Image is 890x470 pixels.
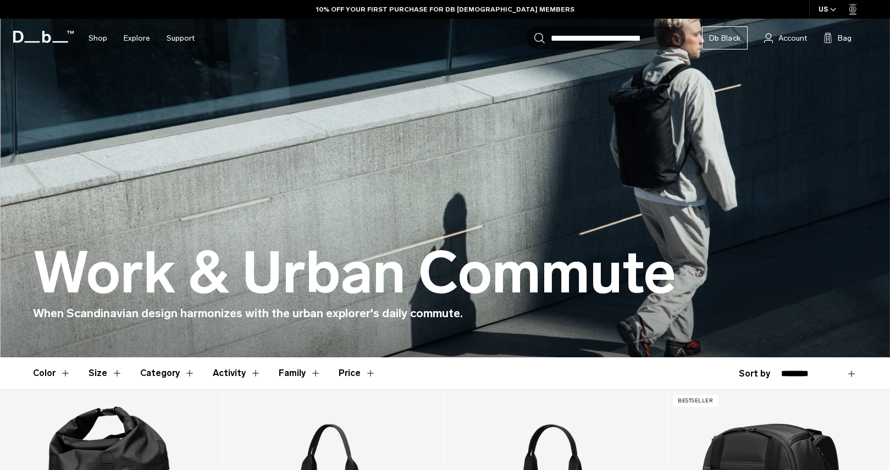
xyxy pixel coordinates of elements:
a: Support [167,19,195,58]
a: Db Black [702,26,748,49]
span: When Scandinavian design harmonizes with the urban explorer's daily commute. [33,306,463,320]
button: Toggle Filter [33,357,71,389]
h1: Work & Urban Commute [33,241,676,305]
button: Toggle Filter [89,357,123,389]
span: Account [778,32,807,44]
button: Toggle Filter [213,357,261,389]
button: Toggle Price [339,357,376,389]
button: Toggle Filter [140,357,195,389]
button: Bag [823,31,852,45]
nav: Main Navigation [80,19,203,58]
a: Explore [124,19,150,58]
a: Shop [89,19,107,58]
button: Toggle Filter [279,357,321,389]
span: Bag [838,32,852,44]
p: Bestseller [673,395,718,407]
a: 10% OFF YOUR FIRST PURCHASE FOR DB [DEMOGRAPHIC_DATA] MEMBERS [316,4,574,14]
a: Account [764,31,807,45]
